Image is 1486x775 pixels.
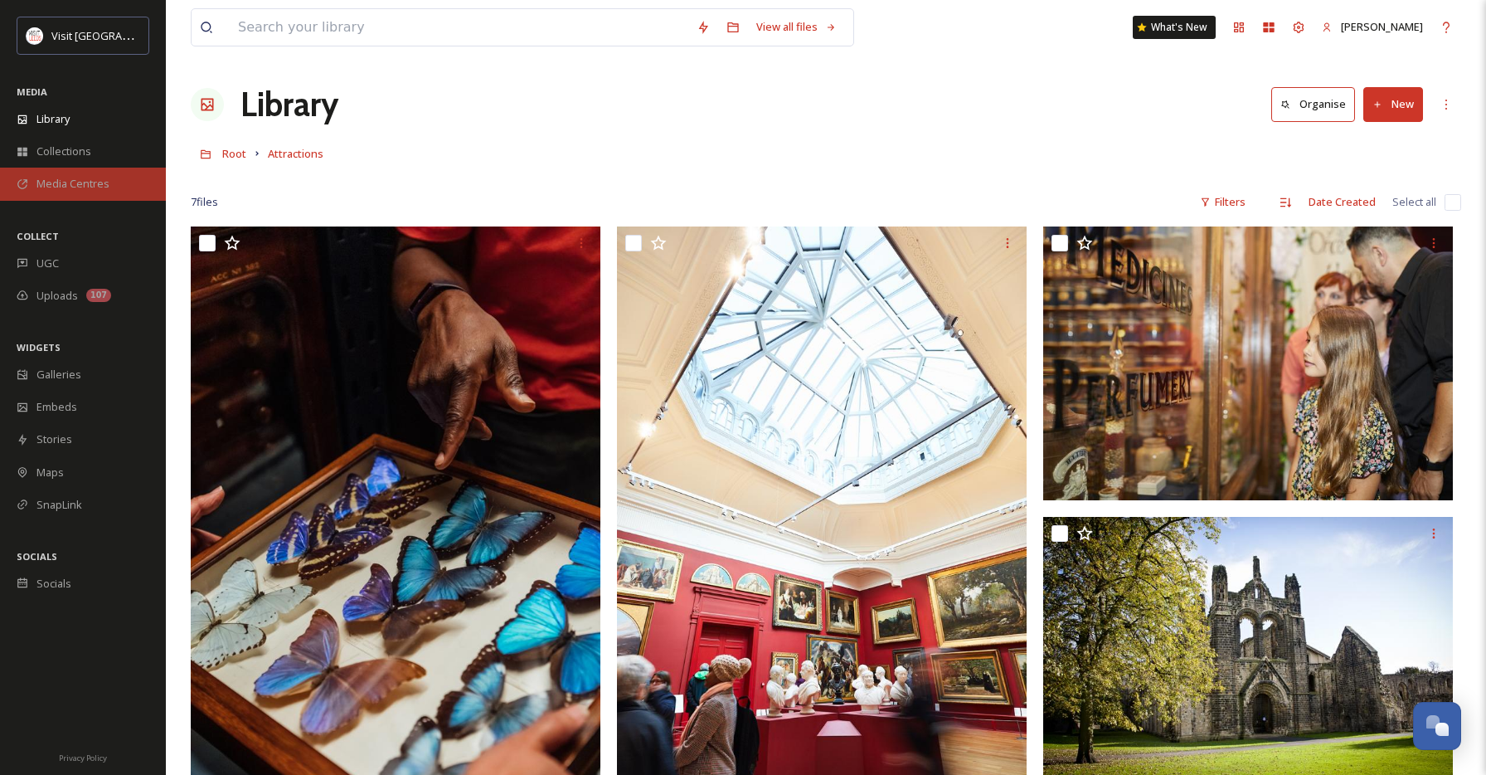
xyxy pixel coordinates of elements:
[36,399,77,415] span: Embeds
[36,176,109,192] span: Media Centres
[1363,87,1423,121] button: New
[17,550,57,563] span: SOCIALS
[36,465,64,480] span: Maps
[36,144,91,159] span: Collections
[1392,194,1436,210] span: Select all
[222,144,246,163] a: Root
[191,194,218,210] span: 7 file s
[86,289,111,302] div: 107
[59,747,107,767] a: Privacy Policy
[36,111,70,127] span: Library
[748,11,845,43] a: View all files
[240,80,338,129] a: Library
[1300,186,1384,218] div: Date Created
[51,27,180,43] span: Visit [GEOGRAPHIC_DATA]
[230,9,688,46] input: Search your library
[36,497,82,513] span: SnapLink
[36,367,81,383] span: Galleries
[1043,227,1453,500] img: Abbey House Museum - Family - c Nick Singleton - 2023
[36,431,72,447] span: Stories
[27,27,43,44] img: download%20(3).png
[17,341,61,353] span: WIDGETS
[1192,186,1254,218] div: Filters
[36,256,59,271] span: UGC
[1314,11,1431,43] a: [PERSON_NAME]
[36,576,71,592] span: Socials
[17,85,47,98] span: MEDIA
[268,144,323,163] a: Attractions
[268,146,323,161] span: Attractions
[1413,702,1461,750] button: Open Chat
[1341,19,1423,34] span: [PERSON_NAME]
[36,288,78,304] span: Uploads
[1271,87,1355,121] button: Organise
[1133,16,1216,39] a: What's New
[17,230,59,242] span: COLLECT
[222,146,246,161] span: Root
[59,753,107,763] span: Privacy Policy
